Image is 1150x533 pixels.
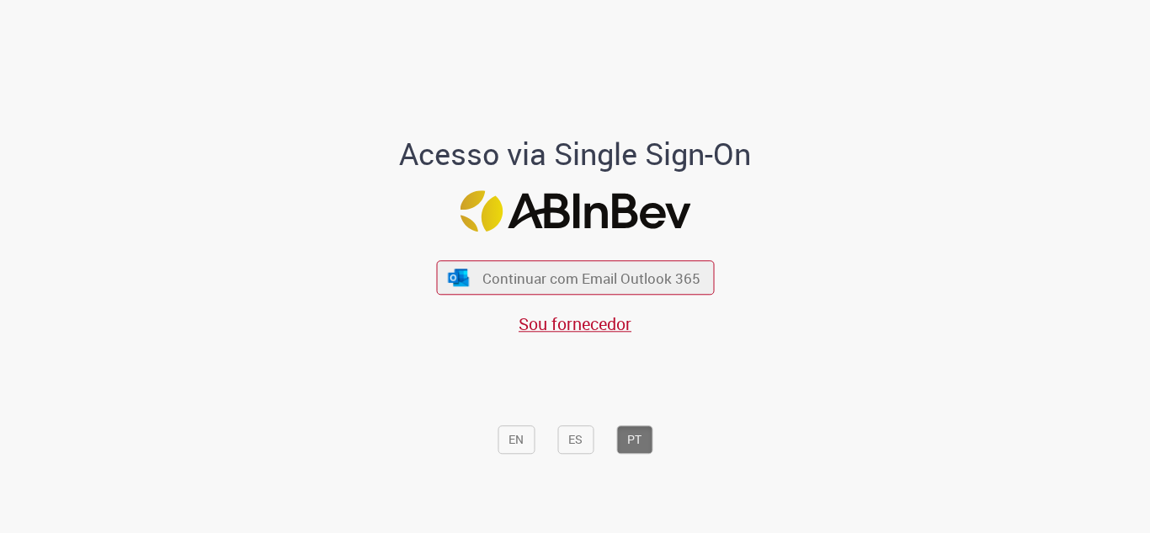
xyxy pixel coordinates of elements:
a: Sou fornecedor [519,313,631,336]
button: PT [616,426,652,455]
button: ES [557,426,594,455]
button: ícone Azure/Microsoft 360 Continuar com Email Outlook 365 [436,260,714,295]
span: Continuar com Email Outlook 365 [482,269,700,288]
button: EN [498,426,535,455]
h1: Acesso via Single Sign-On [342,137,809,171]
img: ícone Azure/Microsoft 360 [447,269,471,286]
img: Logo ABInBev [460,191,690,232]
